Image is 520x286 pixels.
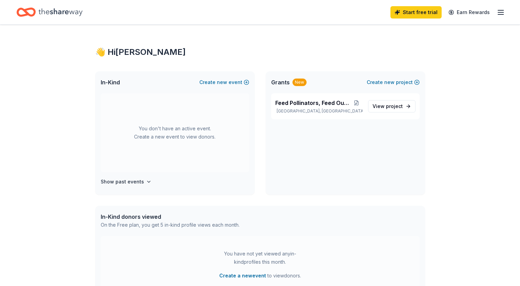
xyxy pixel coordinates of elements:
[101,178,152,186] button: Show past events
[368,100,416,112] a: View project
[271,78,290,86] span: Grants
[444,6,494,19] a: Earn Rewards
[219,272,301,280] span: to view donors .
[101,78,120,86] span: In-Kind
[199,78,249,86] button: Createnewevent
[275,108,363,114] p: [GEOGRAPHIC_DATA], [GEOGRAPHIC_DATA]
[384,78,395,86] span: new
[275,99,351,107] span: Feed Pollinators, Feed Ourselves
[101,213,240,221] div: In-Kind donors viewed
[367,78,420,86] button: Createnewproject
[101,178,144,186] h4: Show past events
[373,102,403,110] span: View
[390,6,442,19] a: Start free trial
[101,221,240,229] div: On the Free plan, you get 5 in-kind profile views each month.
[217,78,227,86] span: new
[101,93,249,172] div: You don't have an active event. Create a new event to view donors.
[217,250,303,266] div: You have not yet viewed any in-kind profiles this month.
[16,4,82,20] a: Home
[95,47,425,58] div: 👋 Hi [PERSON_NAME]
[219,272,266,280] button: Create a newevent
[292,79,307,86] div: New
[386,103,403,109] span: project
